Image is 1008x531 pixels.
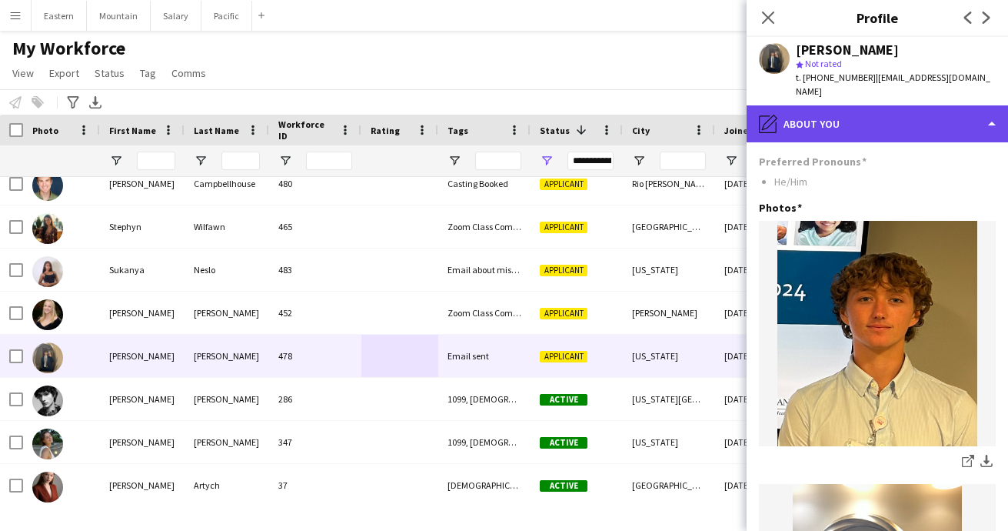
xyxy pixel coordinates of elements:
[540,480,587,492] span: Active
[43,63,85,83] a: Export
[134,63,162,83] a: Tag
[623,292,715,334] div: [PERSON_NAME]
[623,335,715,377] div: [US_STATE]
[100,421,185,463] div: [PERSON_NAME]
[715,421,807,463] div: [DATE]
[269,205,361,248] div: 465
[269,421,361,463] div: 347
[715,335,807,377] div: [DATE]
[759,201,802,215] h3: Photos
[438,249,531,291] div: Email about missing information
[540,125,570,136] span: Status
[100,162,185,205] div: [PERSON_NAME]
[269,464,361,506] div: 37
[269,249,361,291] div: 483
[540,394,587,406] span: Active
[623,162,715,205] div: Rio [PERSON_NAME]
[100,205,185,248] div: Stephyn
[438,292,531,334] div: Zoom Class Completed
[32,386,63,416] img: Addison Stender
[715,249,807,291] div: [DATE]
[438,205,531,248] div: Zoom Class Completed
[447,125,468,136] span: Tags
[747,8,1008,28] h3: Profile
[759,155,867,169] h3: Preferred Pronouns
[32,170,63,201] img: Ryan Campbellhouse
[109,125,156,136] span: First Name
[32,299,63,330] img: Sundy Zimmermann
[185,378,269,420] div: [PERSON_NAME]
[64,93,82,112] app-action-btn: Advanced filters
[278,154,292,168] button: Open Filter Menu
[438,162,531,205] div: Casting Booked
[540,351,587,362] span: Applicant
[540,222,587,233] span: Applicant
[194,154,208,168] button: Open Filter Menu
[438,378,531,420] div: 1099, [DEMOGRAPHIC_DATA], [US_STATE], Northeast
[88,63,131,83] a: Status
[140,66,156,80] span: Tag
[137,152,175,170] input: First Name Filter Input
[623,249,715,291] div: [US_STATE]
[32,256,63,287] img: Sukanya Neslo
[623,205,715,248] div: [GEOGRAPHIC_DATA]
[185,249,269,291] div: Neslo
[796,43,899,57] div: [PERSON_NAME]
[438,421,531,463] div: 1099, [DEMOGRAPHIC_DATA], Northeast, [US_STATE], [GEOGRAPHIC_DATA]
[100,378,185,420] div: [PERSON_NAME]
[715,378,807,420] div: [DATE]
[87,1,151,31] button: Mountain
[632,125,650,136] span: City
[632,154,646,168] button: Open Filter Menu
[185,205,269,248] div: Wilfawn
[100,464,185,506] div: [PERSON_NAME]
[171,66,206,80] span: Comms
[540,265,587,276] span: Applicant
[95,66,125,80] span: Status
[100,335,185,377] div: [PERSON_NAME]
[623,464,715,506] div: [GEOGRAPHIC_DATA]
[306,152,352,170] input: Workforce ID Filter Input
[201,1,252,31] button: Pacific
[759,221,996,446] img: IMG_4115.jpeg
[185,292,269,334] div: [PERSON_NAME]
[269,378,361,420] div: 286
[32,342,63,373] img: victor Vandenbroek
[540,179,587,190] span: Applicant
[540,308,587,319] span: Applicant
[100,292,185,334] div: [PERSON_NAME]
[32,125,58,136] span: Photo
[269,162,361,205] div: 480
[32,472,63,503] img: Agnes Artych
[540,437,587,449] span: Active
[724,154,738,168] button: Open Filter Menu
[165,63,212,83] a: Comms
[540,154,554,168] button: Open Filter Menu
[438,464,531,506] div: [DEMOGRAPHIC_DATA], [US_STATE], Northeast, Travel Team, W2
[32,1,87,31] button: Eastern
[32,429,63,459] img: Adeline Van Buskirk
[660,152,706,170] input: City Filter Input
[269,292,361,334] div: 452
[12,66,34,80] span: View
[49,66,79,80] span: Export
[100,249,185,291] div: Sukanya
[221,152,260,170] input: Last Name Filter Input
[796,72,876,83] span: t. [PHONE_NUMBER]
[278,119,334,142] span: Workforce ID
[447,154,461,168] button: Open Filter Menu
[109,154,123,168] button: Open Filter Menu
[475,152,521,170] input: Tags Filter Input
[438,335,531,377] div: Email sent
[6,63,40,83] a: View
[715,292,807,334] div: [DATE]
[371,125,400,136] span: Rating
[805,58,842,69] span: Not rated
[796,72,990,97] span: | [EMAIL_ADDRESS][DOMAIN_NAME]
[623,421,715,463] div: [US_STATE]
[269,335,361,377] div: 478
[12,37,125,60] span: My Workforce
[715,162,807,205] div: [DATE]
[32,213,63,244] img: Stephyn Wilfawn
[715,464,807,506] div: [DATE]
